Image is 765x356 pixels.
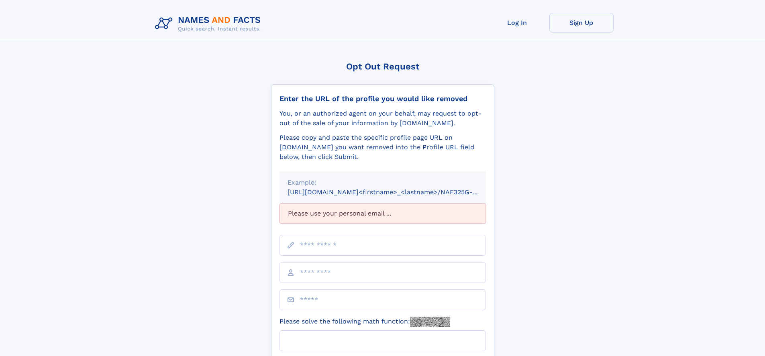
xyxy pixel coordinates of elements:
div: Opt Out Request [271,61,494,71]
div: Please copy and paste the specific profile page URL on [DOMAIN_NAME] you want removed into the Pr... [279,133,486,162]
a: Log In [485,13,549,33]
img: Logo Names and Facts [152,13,267,35]
div: Enter the URL of the profile you would like removed [279,94,486,103]
div: Please use your personal email ... [279,203,486,224]
div: You, or an authorized agent on your behalf, may request to opt-out of the sale of your informatio... [279,109,486,128]
a: Sign Up [549,13,614,33]
label: Please solve the following math function: [279,317,450,327]
small: [URL][DOMAIN_NAME]<firstname>_<lastname>/NAF325G-xxxxxxxx [288,188,501,196]
div: Example: [288,178,478,187]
